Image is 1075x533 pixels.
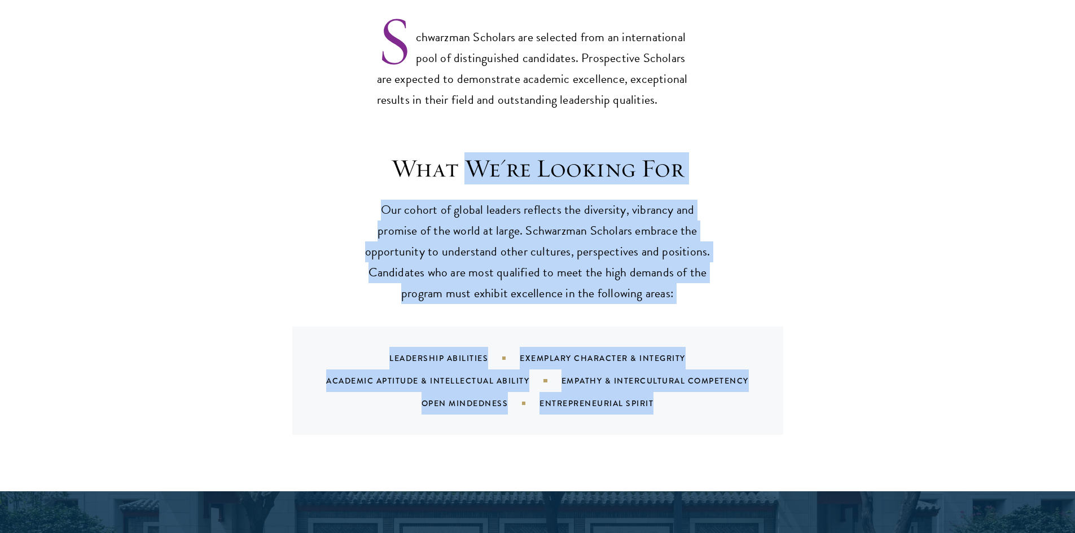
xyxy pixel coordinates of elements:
div: Leadership Abilities [389,353,520,364]
div: Academic Aptitude & Intellectual Ability [326,375,561,386]
h3: What We're Looking For [363,153,713,184]
div: Empathy & Intercultural Competency [561,375,777,386]
div: Open Mindedness [422,398,540,409]
div: Exemplary Character & Integrity [520,353,714,364]
p: Our cohort of global leaders reflects the diversity, vibrancy and promise of the world at large. ... [363,200,713,304]
p: Schwarzman Scholars are selected from an international pool of distinguished candidates. Prospect... [377,8,699,111]
div: Entrepreneurial Spirit [539,398,682,409]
